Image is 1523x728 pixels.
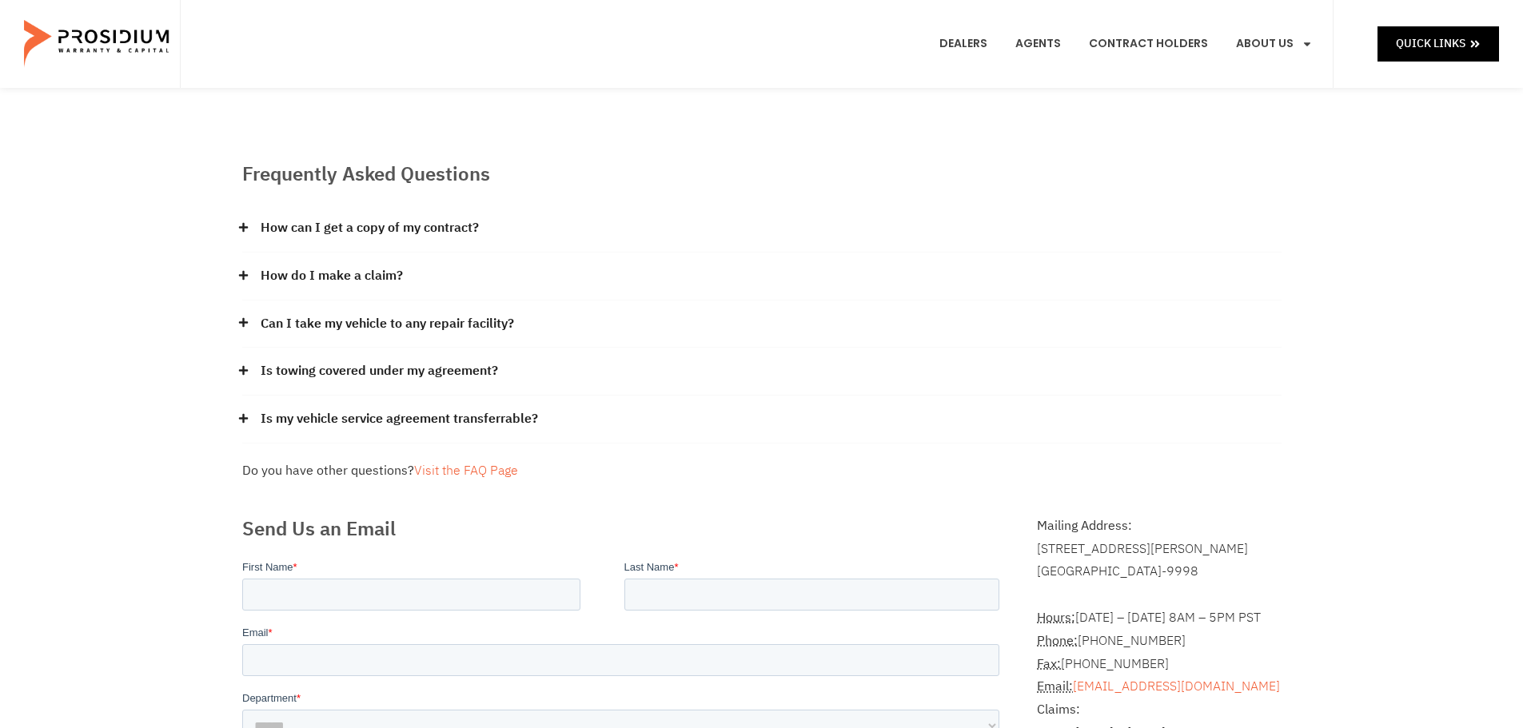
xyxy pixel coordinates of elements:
[927,14,999,74] a: Dealers
[1037,538,1281,561] div: [STREET_ADDRESS][PERSON_NAME]
[1077,14,1220,74] a: Contract Holders
[1037,654,1061,674] abbr: Fax
[1396,34,1465,54] span: Quick Links
[1037,631,1078,650] strong: Phone:
[242,160,1282,189] h2: Frequently Asked Questions
[261,360,498,383] a: Is towing covered under my agreement?
[927,14,1325,74] nav: Menu
[1037,677,1073,696] abbr: Email Address
[261,312,514,336] a: Can I take my vehicle to any repair facility?
[242,459,1282,483] div: Do you have other questions?
[242,515,1006,543] h2: Send Us an Email
[261,265,403,288] a: How do I make a claim?
[242,253,1282,300] div: How do I make a claim?
[414,461,518,480] a: Visit the FAQ Page
[1037,608,1075,627] strong: Hours:
[1073,677,1280,696] a: [EMAIL_ADDRESS][DOMAIN_NAME]
[1037,516,1132,535] b: Mailing Address:
[261,217,479,240] a: How can I get a copy of my contract?
[1037,608,1075,627] abbr: Hours
[242,205,1282,253] div: How can I get a copy of my contract?
[382,2,433,14] span: Last Name
[1037,631,1078,650] abbr: Phone Number
[1037,560,1281,583] div: [GEOGRAPHIC_DATA]-9998
[242,348,1282,396] div: Is towing covered under my agreement?
[1037,700,1080,719] b: Claims:
[1037,677,1073,696] strong: Email:
[1377,26,1499,61] a: Quick Links
[1224,14,1325,74] a: About Us
[242,300,1282,348] div: Can I take my vehicle to any repair facility?
[261,408,538,431] a: Is my vehicle service agreement transferrable?
[242,396,1282,444] div: Is my vehicle service agreement transferrable?
[1037,654,1061,674] strong: Fax:
[1003,14,1073,74] a: Agents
